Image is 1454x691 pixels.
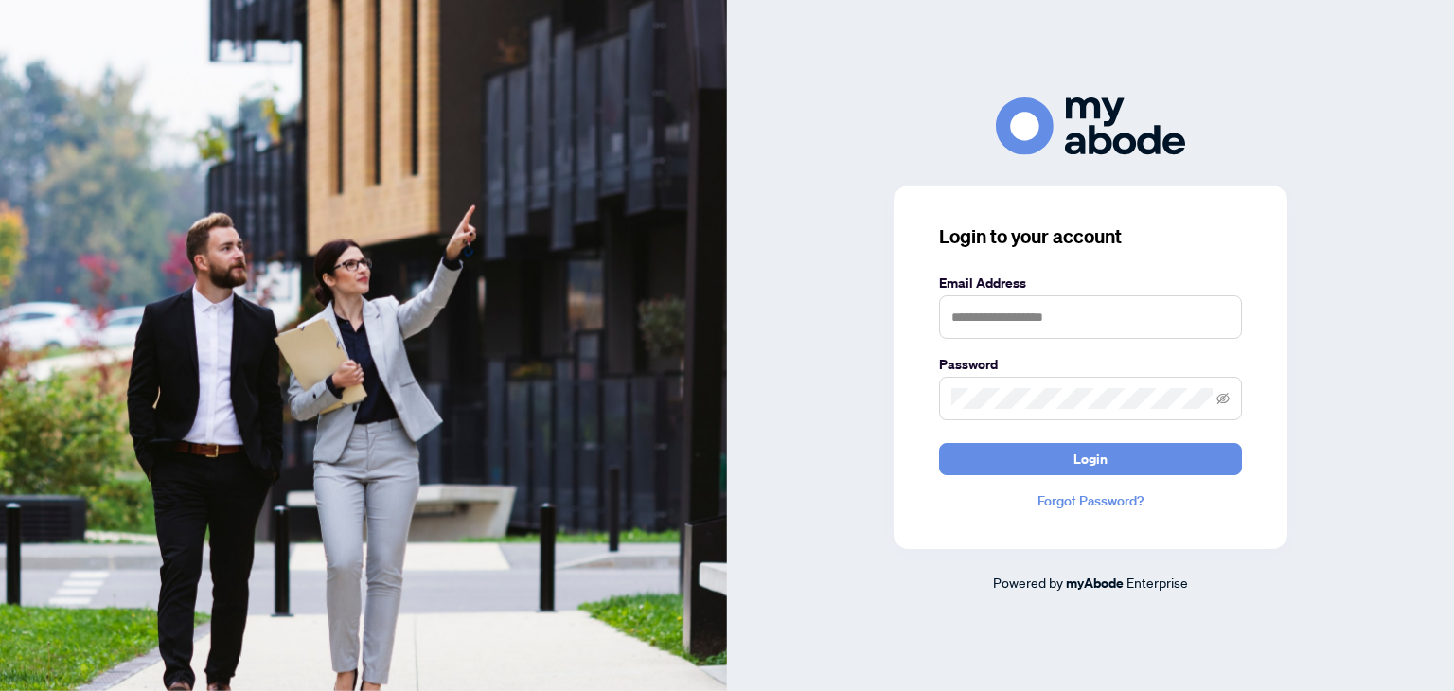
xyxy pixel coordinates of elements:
span: Enterprise [1126,574,1188,591]
button: Login [939,443,1242,475]
label: Email Address [939,273,1242,293]
a: myAbode [1066,573,1124,594]
span: Powered by [993,574,1063,591]
label: Password [939,354,1242,375]
h3: Login to your account [939,223,1242,250]
span: eye-invisible [1216,392,1230,405]
span: Login [1073,444,1108,474]
a: Forgot Password? [939,490,1242,511]
img: ma-logo [996,97,1185,155]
